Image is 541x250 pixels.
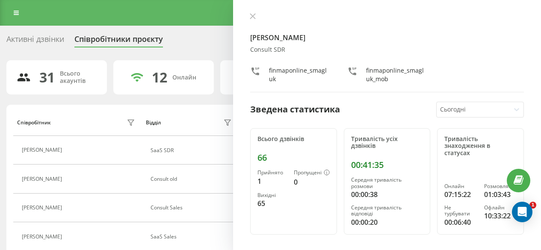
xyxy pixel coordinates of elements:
div: Вихідні [257,192,287,198]
div: Середня тривалість розмови [351,177,423,189]
div: Прийнято [257,170,287,176]
h4: [PERSON_NAME] [250,32,524,43]
div: 31 [39,69,55,85]
div: [PERSON_NAME] [22,205,64,211]
div: [PERSON_NAME] [22,176,64,182]
div: SaaS SDR [151,147,234,153]
div: finmaponline_smagluk [269,66,330,83]
div: 12 [152,69,167,85]
div: Всього акаунтів [60,70,97,85]
div: 00:00:20 [351,217,423,227]
div: Consult old [151,176,234,182]
div: Онлайн [172,74,196,81]
div: Розмовляє [484,183,517,189]
div: Активні дзвінки [6,35,64,48]
div: Не турбувати [444,205,477,217]
div: Consult SDR [250,46,524,53]
div: Співробітники проєкту [74,35,163,48]
div: Consult Sales [151,205,234,211]
div: 01:03:43 [484,189,517,200]
div: Офлайн [484,205,517,211]
div: Тривалість знаходження в статусах [444,135,517,157]
div: SaaS Sales [151,234,234,240]
div: Пропущені [294,170,330,176]
div: [PERSON_NAME] [22,234,64,240]
div: 10:33:22 [484,211,517,221]
div: 00:00:38 [351,189,423,200]
div: 1 [257,176,287,186]
div: 66 [257,153,330,163]
div: Тривалість усіх дзвінків [351,135,423,150]
div: 00:06:40 [444,217,477,227]
div: Середня тривалість відповіді [351,205,423,217]
span: 1 [529,202,536,209]
div: Всього дзвінків [257,135,330,143]
div: Онлайн [444,183,477,189]
div: Open Intercom Messenger [512,202,532,222]
div: 07:15:22 [444,189,477,200]
div: 0 [294,177,330,187]
div: 00:41:35 [351,160,423,170]
div: [PERSON_NAME] [22,147,64,153]
div: Відділ [146,120,161,126]
div: finmaponline_smagluk_mob [366,66,427,83]
div: Зведена статистика [250,103,340,116]
div: Співробітник [17,120,51,126]
div: 65 [257,198,287,209]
